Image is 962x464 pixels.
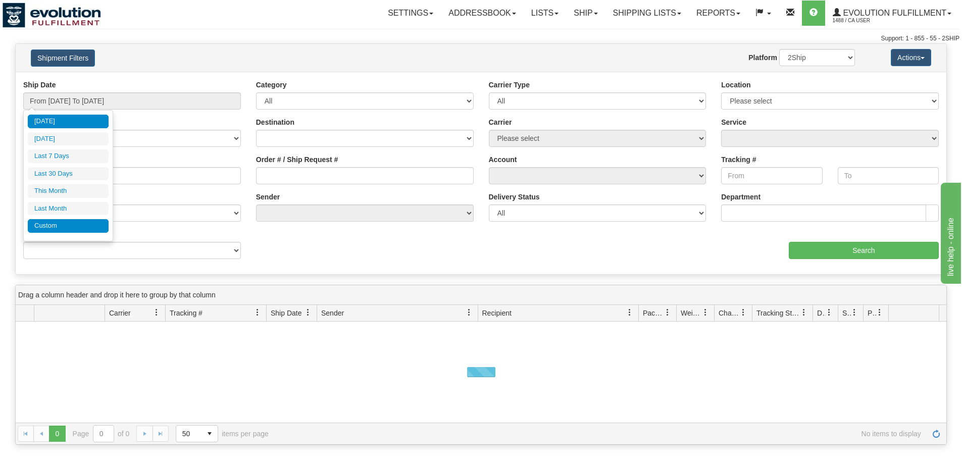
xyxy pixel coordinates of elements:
[176,425,218,442] span: Page sizes drop down
[659,304,676,321] a: Packages filter column settings
[441,1,524,26] a: Addressbook
[28,149,109,163] li: Last 7 Days
[928,426,944,442] a: Refresh
[299,304,317,321] a: Ship Date filter column settings
[28,115,109,128] li: [DATE]
[321,308,344,318] span: Sender
[3,3,101,28] img: logo1488.jpg
[489,192,540,202] label: Delivery Status
[735,304,752,321] a: Charge filter column settings
[871,304,888,321] a: Pickup Status filter column settings
[3,34,959,43] div: Support: 1 - 855 - 55 - 2SHIP
[256,154,338,165] label: Order # / Ship Request #
[109,308,131,318] span: Carrier
[846,304,863,321] a: Shipment Issues filter column settings
[833,16,908,26] span: 1488 / CA User
[16,285,946,305] div: grid grouping header
[821,304,838,321] a: Delivery Status filter column settings
[28,202,109,216] li: Last Month
[621,304,638,321] a: Recipient filter column settings
[795,304,813,321] a: Tracking Status filter column settings
[789,242,939,259] input: Search
[73,425,130,442] span: Page of 0
[842,308,851,318] span: Shipment Issues
[838,167,939,184] input: To
[721,167,822,184] input: From
[841,9,946,17] span: Evolution Fulfillment
[524,1,566,26] a: Lists
[28,167,109,181] li: Last 30 Days
[489,80,530,90] label: Carrier Type
[643,308,664,318] span: Packages
[489,154,517,165] label: Account
[283,430,921,438] span: No items to display
[49,426,65,442] span: Page 0
[256,117,294,127] label: Destination
[681,308,702,318] span: Weight
[148,304,165,321] a: Carrier filter column settings
[249,304,266,321] a: Tracking # filter column settings
[201,426,218,442] span: select
[748,53,777,63] label: Platform
[182,429,195,439] span: 50
[28,219,109,233] li: Custom
[256,80,287,90] label: Category
[170,308,202,318] span: Tracking #
[28,132,109,146] li: [DATE]
[256,192,280,202] label: Sender
[689,1,748,26] a: Reports
[461,304,478,321] a: Sender filter column settings
[271,308,301,318] span: Ship Date
[176,425,269,442] span: items per page
[756,308,800,318] span: Tracking Status
[605,1,689,26] a: Shipping lists
[868,308,876,318] span: Pickup Status
[721,154,756,165] label: Tracking #
[28,184,109,198] li: This Month
[489,117,512,127] label: Carrier
[23,80,56,90] label: Ship Date
[721,117,746,127] label: Service
[817,308,826,318] span: Delivery Status
[891,49,931,66] button: Actions
[697,304,714,321] a: Weight filter column settings
[31,49,95,67] button: Shipment Filters
[566,1,605,26] a: Ship
[8,6,93,18] div: live help - online
[719,308,740,318] span: Charge
[825,1,959,26] a: Evolution Fulfillment 1488 / CA User
[939,180,961,283] iframe: chat widget
[721,80,750,90] label: Location
[721,192,761,202] label: Department
[380,1,441,26] a: Settings
[482,308,512,318] span: Recipient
